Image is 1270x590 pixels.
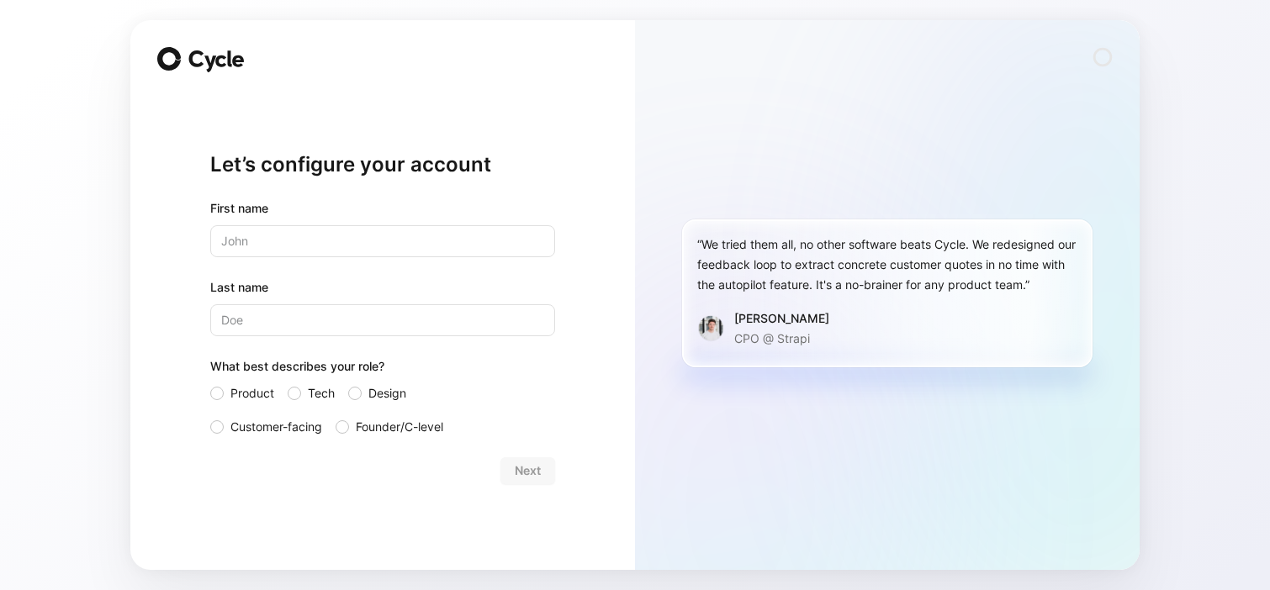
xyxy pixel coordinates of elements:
input: John [210,225,555,257]
span: Customer-facing [230,417,322,437]
label: Last name [210,277,555,298]
div: [PERSON_NAME] [734,308,829,329]
div: What best describes your role? [210,356,555,383]
input: Doe [210,304,555,336]
div: First name [210,198,555,219]
span: Founder/C-level [356,417,443,437]
span: Design [368,383,406,403]
span: Product [230,383,274,403]
div: “We tried them all, no other software beats Cycle. We redesigned our feedback loop to extract con... [697,234,1077,295]
p: CPO @ Strapi [734,329,829,349]
span: Tech [308,383,335,403]
h1: Let’s configure your account [210,151,555,178]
